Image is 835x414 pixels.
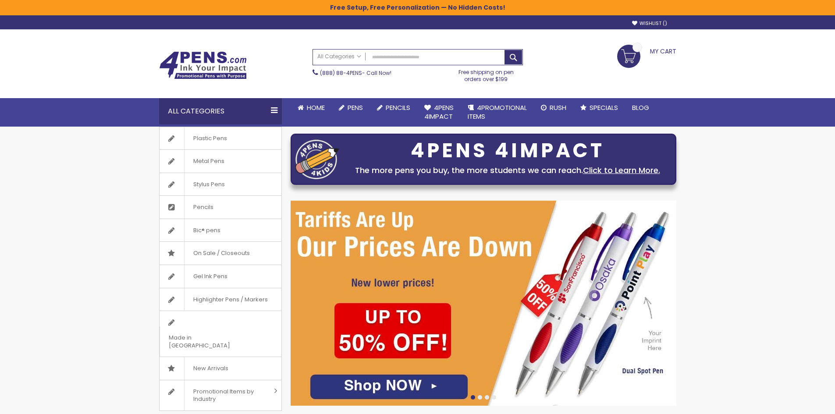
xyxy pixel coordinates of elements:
span: Made in [GEOGRAPHIC_DATA] [160,326,259,357]
a: Plastic Pens [160,127,281,150]
a: Rush [534,98,573,117]
span: Stylus Pens [184,173,234,196]
a: Blog [625,98,656,117]
a: On Sale / Closeouts [160,242,281,265]
div: Free shipping on pen orders over $199 [449,65,523,83]
img: /cheap-promotional-products.html [291,201,676,406]
a: 4PROMOTIONALITEMS [461,98,534,127]
a: Gel Ink Pens [160,265,281,288]
span: On Sale / Closeouts [184,242,259,265]
span: Highlighter Pens / Markers [184,288,277,311]
div: 4PENS 4IMPACT [344,142,672,160]
a: Promotional Items by Industry [160,380,281,410]
a: Pens [332,98,370,117]
div: All Categories [159,98,282,124]
span: Promotional Items by Industry [184,380,271,410]
span: All Categories [317,53,361,60]
a: Bic® pens [160,219,281,242]
span: Blog [632,103,649,112]
span: Pencils [386,103,410,112]
img: four_pen_logo.png [295,139,339,179]
img: 4Pens Custom Pens and Promotional Products [159,51,247,79]
a: New Arrivals [160,357,281,380]
span: Pens [348,103,363,112]
span: Pencils [184,196,222,219]
a: Wishlist [632,20,667,27]
a: Pencils [160,196,281,219]
span: Gel Ink Pens [184,265,236,288]
span: Plastic Pens [184,127,236,150]
span: - Call Now! [320,69,391,77]
span: 4Pens 4impact [424,103,454,121]
a: Made in [GEOGRAPHIC_DATA] [160,311,281,357]
span: Home [307,103,325,112]
div: The more pens you buy, the more students we can reach. [344,164,672,177]
a: Home [291,98,332,117]
a: Specials [573,98,625,117]
span: 4PROMOTIONAL ITEMS [468,103,527,121]
a: (888) 88-4PENS [320,69,362,77]
span: New Arrivals [184,357,237,380]
a: Stylus Pens [160,173,281,196]
span: Specials [590,103,618,112]
span: Bic® pens [184,219,229,242]
span: Metal Pens [184,150,233,173]
a: Metal Pens [160,150,281,173]
span: Rush [550,103,566,112]
a: All Categories [313,50,366,64]
a: 4Pens4impact [417,98,461,127]
a: Highlighter Pens / Markers [160,288,281,311]
a: Pencils [370,98,417,117]
a: Click to Learn More. [583,165,660,176]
